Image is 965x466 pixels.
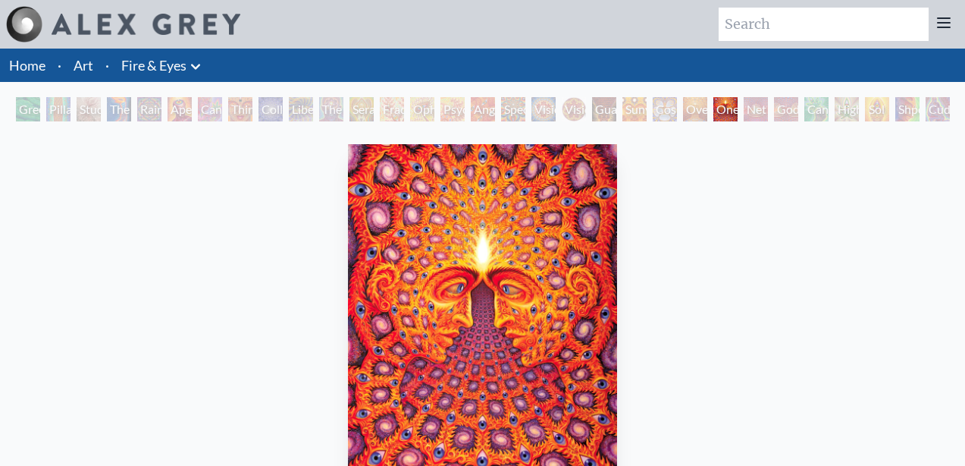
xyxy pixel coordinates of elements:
a: Art [74,55,93,76]
div: Guardian of Infinite Vision [592,97,616,121]
input: Search [719,8,929,41]
div: One [713,97,738,121]
div: Cannabis Sutra [198,97,222,121]
div: Angel Skin [471,97,495,121]
div: Cuddle [926,97,950,121]
div: The Seer [319,97,343,121]
div: Collective Vision [258,97,283,121]
div: Vision Crystal Tondo [562,97,586,121]
div: Net of Being [744,97,768,121]
div: Shpongled [895,97,920,121]
div: Oversoul [683,97,707,121]
div: Spectral Lotus [501,97,525,121]
li: · [99,49,115,82]
li: · [52,49,67,82]
div: Green Hand [16,97,40,121]
div: Ophanic Eyelash [410,97,434,121]
div: Vision Crystal [531,97,556,121]
div: Cosmic Elf [653,97,677,121]
div: Fractal Eyes [380,97,404,121]
div: Godself [774,97,798,121]
div: Higher Vision [835,97,859,121]
a: Fire & Eyes [121,55,186,76]
div: Liberation Through Seeing [289,97,313,121]
div: Sunyata [622,97,647,121]
div: Third Eye Tears of Joy [228,97,252,121]
div: Seraphic Transport Docking on the Third Eye [349,97,374,121]
div: Cannafist [804,97,829,121]
div: Rainbow Eye Ripple [137,97,161,121]
div: Sol Invictus [865,97,889,121]
div: The Torch [107,97,131,121]
a: Home [9,57,45,74]
div: Pillar of Awareness [46,97,70,121]
div: Psychomicrograph of a Fractal Paisley Cherub Feather Tip [440,97,465,121]
div: Study for the Great Turn [77,97,101,121]
div: Aperture [168,97,192,121]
